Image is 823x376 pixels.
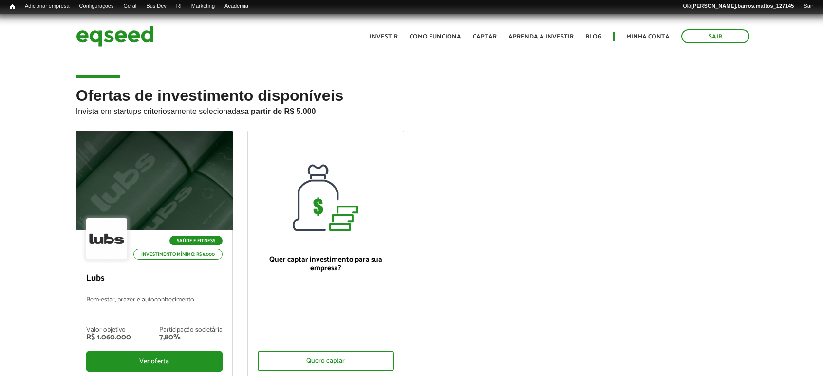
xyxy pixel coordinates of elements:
p: Invista em startups criteriosamente selecionadas [76,104,747,116]
a: Início [5,2,20,12]
a: Como funciona [410,34,461,40]
div: R$ 1.060.000 [86,334,131,341]
a: Blog [585,34,601,40]
a: Aprenda a investir [508,34,574,40]
span: Início [10,3,15,10]
p: Saúde e Fitness [169,236,223,245]
a: Adicionar empresa [20,2,75,10]
div: Ver oferta [86,351,223,372]
div: Valor objetivo [86,327,131,334]
strong: [PERSON_NAME].barros.mattos_127145 [691,3,794,9]
p: Lubs [86,273,223,284]
a: Sair [681,29,749,43]
h2: Ofertas de investimento disponíveis [76,87,747,131]
strong: a partir de R$ 5.000 [244,107,316,115]
a: Minha conta [626,34,670,40]
p: Bem-estar, prazer e autoconhecimento [86,296,223,317]
a: Academia [220,2,253,10]
div: Participação societária [159,327,223,334]
a: Sair [799,2,818,10]
a: RI [171,2,187,10]
a: Captar [473,34,497,40]
a: Configurações [75,2,119,10]
p: Investimento mínimo: R$ 5.000 [133,249,223,260]
a: Olá[PERSON_NAME].barros.mattos_127145 [678,2,799,10]
a: Geral [118,2,141,10]
p: Quer captar investimento para sua empresa? [258,255,394,273]
a: Marketing [187,2,220,10]
img: EqSeed [76,23,154,49]
div: 7,80% [159,334,223,341]
a: Bus Dev [141,2,171,10]
a: Investir [370,34,398,40]
div: Quero captar [258,351,394,371]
